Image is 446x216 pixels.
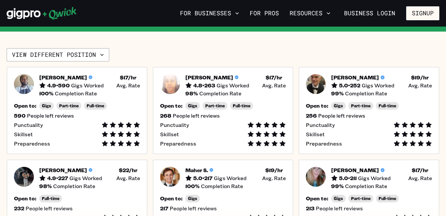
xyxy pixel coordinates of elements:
[14,112,26,119] h5: 590
[199,90,241,97] span: Completion Rate
[408,82,432,89] span: Avg. Rate
[262,82,286,89] span: Avg. Rate
[47,175,68,181] h5: 4.9 • 227
[334,196,343,201] span: Gigs
[205,103,225,108] span: Part-time
[7,48,109,61] button: View different position
[14,195,37,202] h5: Open to:
[306,205,314,212] h5: 213
[306,102,328,109] h5: Open to:
[120,74,136,81] h5: $ 17 /hr
[339,82,360,89] h5: 5.0 • 252
[306,167,326,187] img: Pro headshot
[338,6,401,20] a: Business Login
[217,82,249,89] span: Gigs Worked
[214,175,247,181] span: Gigs Worked
[14,102,37,109] h5: Open to:
[55,90,97,97] span: Completion Rate
[14,131,33,138] span: Skillset
[408,175,432,181] span: Avg. Rate
[306,131,325,138] span: Skillset
[265,167,283,173] h5: $ 19 /hr
[160,112,171,119] h5: 268
[362,82,395,89] span: Gigs Worked
[39,167,87,173] h5: [PERSON_NAME]
[39,74,87,81] h5: [PERSON_NAME]
[316,205,363,212] span: People left reviews
[334,103,343,108] span: Gigs
[185,90,198,97] h5: 98 %
[173,112,220,119] span: People left reviews
[345,183,387,189] span: Completion Rate
[27,112,74,119] span: People left reviews
[193,175,213,181] h5: 5.0 • 217
[412,167,428,173] h5: $ 17 /hr
[177,8,242,19] button: For Businesses
[160,195,183,202] h5: Open to:
[262,175,286,181] span: Avg. Rate
[71,82,104,89] span: Gigs Worked
[47,82,70,89] h5: 4.9 • 590
[160,122,189,128] span: Punctuality
[306,74,326,94] img: Pro headshot
[379,196,396,201] span: Full-time
[116,175,140,181] span: Avg. Rate
[14,167,34,187] img: Pro headshot
[351,103,371,108] span: Part-time
[39,183,52,189] h5: 98 %
[7,67,147,154] button: Pro headshot[PERSON_NAME]4.9•590Gigs Worked$17/hr Avg. Rate100%Completion RateOpen to:GigsPart-ti...
[160,131,179,138] span: Skillset
[247,8,282,19] a: For Pros
[379,103,396,108] span: Full-time
[14,74,34,94] img: Pro headshot
[26,205,73,212] span: People left reviews
[358,175,391,181] span: Gigs Worked
[306,140,342,147] span: Preparedness
[233,103,250,108] span: Full-time
[119,167,137,173] h5: $ 22 /hr
[306,112,317,119] h5: 256
[188,196,197,201] span: Gigs
[185,183,200,189] h5: 100 %
[411,74,429,81] h5: $ 19 /hr
[59,103,79,108] span: Part-time
[160,205,168,212] h5: 217
[351,196,371,201] span: Part-time
[42,103,51,108] span: Gigs
[14,122,43,128] span: Punctuality
[306,195,328,202] h5: Open to:
[53,183,95,189] span: Completion Rate
[345,90,387,97] span: Completion Rate
[160,102,183,109] h5: Open to:
[331,167,379,173] h5: [PERSON_NAME]
[14,140,50,147] span: Preparedness
[193,82,215,89] h5: 4.8 • 263
[170,205,217,212] span: People left reviews
[160,140,196,147] span: Preparedness
[188,103,197,108] span: Gigs
[160,74,180,94] img: Pro headshot
[42,196,59,201] span: Full-time
[201,183,243,189] span: Completion Rate
[406,6,439,20] button: Signup
[160,167,180,187] img: Pro headshot
[185,74,233,81] h5: [PERSON_NAME]
[331,90,344,97] h5: 99 %
[185,167,208,173] h5: Maher S.
[339,175,357,181] h5: 5.0 • 211
[331,183,344,189] h5: 99 %
[306,122,335,128] span: Punctuality
[318,112,365,119] span: People left reviews
[287,8,333,19] button: Resources
[87,103,104,108] span: Full-time
[69,175,102,181] span: Gigs Worked
[14,205,24,212] h5: 232
[153,67,294,154] button: Pro headshot[PERSON_NAME]4.8•263Gigs Worked$17/hr Avg. Rate98%Completion RateOpen to:GigsPart-tim...
[331,74,379,81] h5: [PERSON_NAME]
[266,74,282,81] h5: $ 17 /hr
[299,67,439,154] button: Pro headshot[PERSON_NAME]5.0•252Gigs Worked$19/hr Avg. Rate99%Completion RateOpen to:GigsPart-tim...
[116,82,140,89] span: Avg. Rate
